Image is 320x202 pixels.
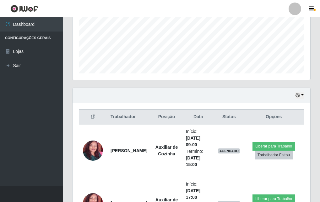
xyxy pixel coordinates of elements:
[111,148,147,153] strong: [PERSON_NAME]
[186,181,211,201] li: Início:
[252,142,295,151] button: Liberar para Trabalho
[182,110,214,124] th: Data
[255,151,293,159] button: Trabalhador Faltou
[186,128,211,148] li: Início:
[218,148,240,153] span: AGENDADO
[186,155,200,167] time: [DATE] 15:00
[10,5,38,13] img: CoreUI Logo
[155,145,178,156] strong: Auxiliar de Cozinha
[186,136,200,147] time: [DATE] 09:00
[83,130,103,171] img: 1695958183677.jpeg
[244,110,304,124] th: Opções
[186,148,211,168] li: Término:
[186,188,200,200] time: [DATE] 17:00
[214,110,244,124] th: Status
[151,110,182,124] th: Posição
[107,110,151,124] th: Trabalhador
